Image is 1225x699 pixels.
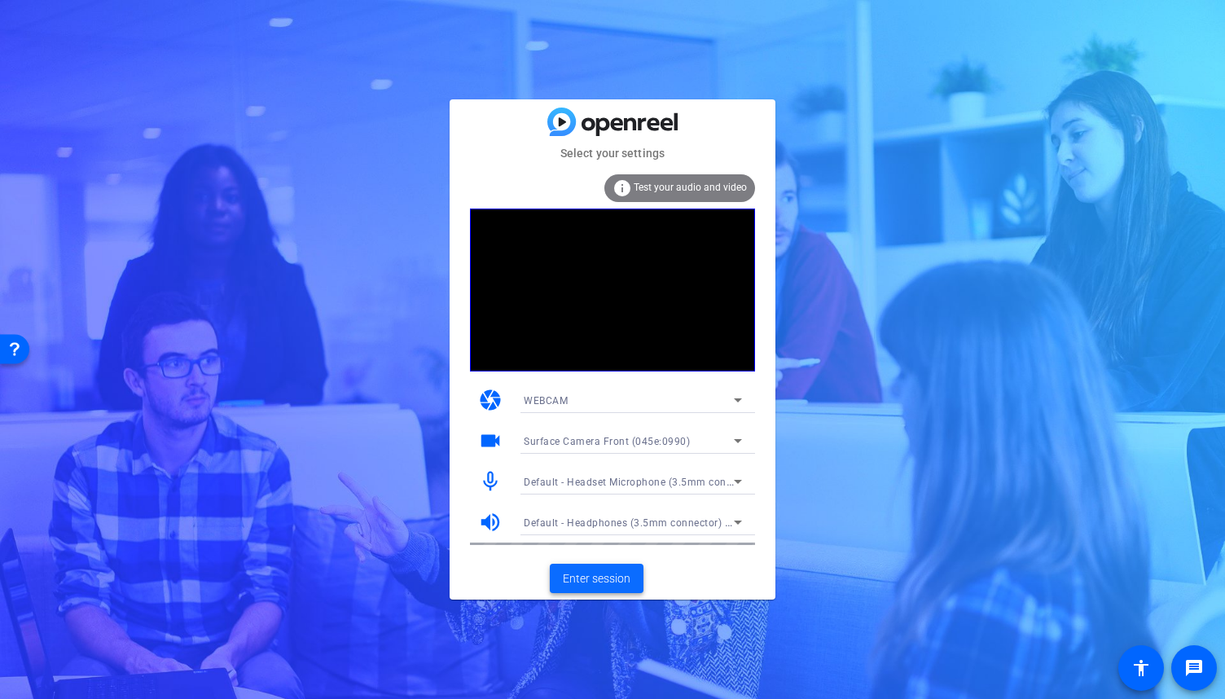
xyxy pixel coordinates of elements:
mat-icon: accessibility [1131,658,1151,678]
mat-icon: mic_none [478,469,503,494]
img: blue-gradient.svg [547,108,678,136]
mat-icon: videocam [478,429,503,453]
span: Test your audio and video [634,182,747,193]
span: Default - Headphones (3.5mm connector) (2- Surface High Definition Audio) [524,516,886,529]
span: Surface Camera Front (045e:0990) [524,436,690,447]
button: Enter session [550,564,643,593]
mat-icon: camera [478,388,503,412]
span: WEBCAM [524,395,568,407]
mat-card-subtitle: Select your settings [450,144,775,162]
span: Default - Headset Microphone (3.5mm connector) (2- Surface High Definition Audio) [524,475,924,488]
span: Enter session [563,570,630,587]
mat-icon: volume_up [478,510,503,534]
mat-icon: info [612,178,632,198]
mat-icon: message [1184,658,1204,678]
